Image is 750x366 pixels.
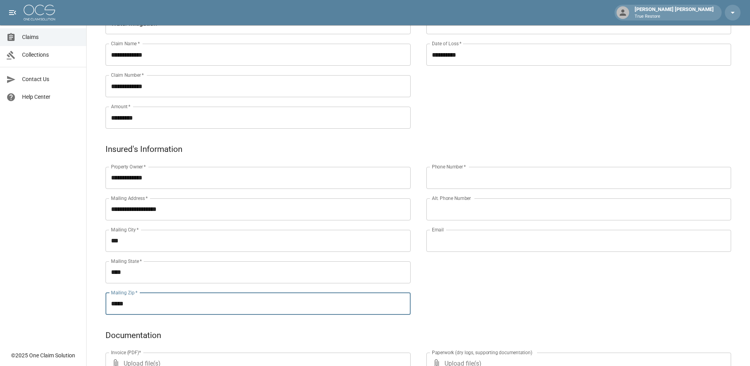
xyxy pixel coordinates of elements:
[24,5,55,20] img: ocs-logo-white-transparent.png
[111,103,131,110] label: Amount
[22,33,80,41] span: Claims
[111,349,141,356] label: Invoice (PDF)*
[111,163,146,170] label: Property Owner
[631,6,717,20] div: [PERSON_NAME] [PERSON_NAME]
[432,349,532,356] label: Paperwork (dry logs, supporting documentation)
[111,226,139,233] label: Mailing City
[22,93,80,101] span: Help Center
[432,40,461,47] label: Date of Loss
[111,195,148,201] label: Mailing Address
[111,289,138,296] label: Mailing Zip
[426,44,726,66] input: Choose date, selected date is Jul 25, 2025
[111,40,140,47] label: Claim Name
[111,258,142,264] label: Mailing State
[432,195,471,201] label: Alt. Phone Number
[11,351,75,359] div: © 2025 One Claim Solution
[432,226,444,233] label: Email
[635,13,714,20] p: True Restore
[432,163,466,170] label: Phone Number
[111,72,144,78] label: Claim Number
[22,51,80,59] span: Collections
[5,5,20,20] button: open drawer
[22,75,80,83] span: Contact Us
